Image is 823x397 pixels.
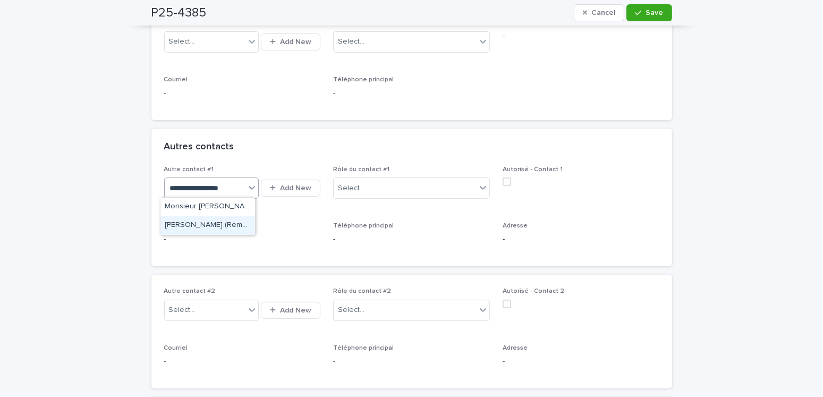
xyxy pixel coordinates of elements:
span: Rôle du contact #1 [333,166,389,173]
h2: Autres contacts [164,141,234,153]
span: Courriel [164,345,188,351]
button: Add New [261,180,320,197]
span: Téléphone principal [333,223,394,229]
span: Autorisé - Contact 2 [503,288,564,294]
span: Add New [280,184,311,192]
span: Autre contact #2 [164,288,216,294]
span: Adresse [503,223,528,229]
div: Select... [338,183,364,194]
p: - [503,234,659,245]
button: Save [626,4,672,21]
div: Select... [338,305,364,316]
span: Add New [280,307,311,314]
p: - [164,234,321,245]
div: Mr. François Rainville (Remax Royal Jordan) [160,216,255,235]
span: Adresse [503,345,528,351]
p: - [333,88,490,99]
div: Monsieur François Rainville (Remax) [160,198,255,216]
p: - [164,356,321,367]
div: Select... [169,305,196,316]
span: Cancel [591,9,615,16]
button: Add New [261,302,320,319]
button: Cancel [574,4,625,21]
h2: P25-4385 [151,5,207,21]
span: Save [646,9,664,16]
div: Select... [169,36,196,47]
button: Add New [261,33,320,50]
p: - [333,234,490,245]
span: Autorisé - Contact 1 [503,166,563,173]
p: - [333,356,490,367]
span: Courriel [164,77,188,83]
span: Add New [280,38,311,46]
span: Téléphone principal [333,345,394,351]
span: Téléphone principal [333,77,394,83]
p: - [503,356,659,367]
p: - [503,31,659,43]
div: Select... [338,36,364,47]
span: Rôle du contact #2 [333,288,391,294]
p: - [164,88,321,99]
span: Autre contact #1 [164,166,214,173]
